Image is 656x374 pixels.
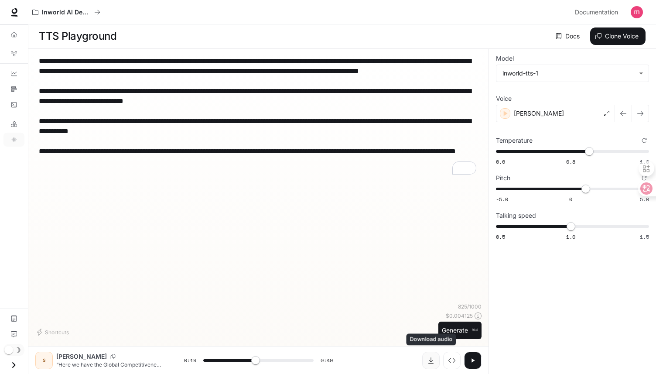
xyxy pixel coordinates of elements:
[3,47,24,61] a: Graph Registry
[496,196,508,203] span: -5.0
[3,98,24,112] a: Logs
[502,69,635,78] div: inworld-tts-1
[554,27,583,45] a: Docs
[496,213,536,219] p: Talking speed
[566,233,575,240] span: 1.0
[3,82,24,96] a: Traces
[3,133,24,147] a: TTS Playground
[571,3,625,21] a: Documentation
[496,55,514,62] p: Model
[631,6,643,18] img: User avatar
[446,312,473,319] p: $ 0.004125
[56,361,163,368] p: “Here we have the Global Competitiveness Rankings for 2021. These rankings look at how well count...
[496,158,505,165] span: 0.6
[56,352,107,361] p: [PERSON_NAME]
[3,312,24,326] a: Documentation
[443,352,461,369] button: Inspect
[3,66,24,80] a: Dashboards
[37,353,51,367] div: S
[4,345,13,354] span: Dark mode toggle
[496,137,533,144] p: Temperature
[496,65,649,82] div: inworld-tts-1
[39,27,116,45] h1: TTS Playground
[3,327,24,341] a: Feedback
[566,158,575,165] span: 0.8
[3,117,24,131] a: LLM Playground
[569,196,572,203] span: 0
[640,196,649,203] span: 5.0
[42,9,91,16] p: Inworld AI Demos
[471,328,478,333] p: ⌘⏎
[639,136,649,145] button: Reset to default
[107,354,119,359] button: Copy Voice ID
[407,334,456,346] div: Download audio
[575,7,618,18] span: Documentation
[28,3,104,21] button: All workspaces
[4,356,24,374] button: Open drawer
[640,233,649,240] span: 1.5
[39,56,478,176] textarea: To enrich screen reader interactions, please activate Accessibility in Grammarly extension settings
[321,356,333,365] span: 0:40
[628,3,646,21] button: User avatar
[514,109,564,118] p: [PERSON_NAME]
[3,27,24,41] a: Overview
[496,233,505,240] span: 0.5
[422,352,440,369] button: Download audio
[438,322,482,340] button: Generate⌘⏎
[496,96,512,102] p: Voice
[458,303,482,310] p: 825 / 1000
[496,175,510,181] p: Pitch
[184,356,196,365] span: 0:19
[590,27,646,45] button: Clone Voice
[35,325,72,339] button: Shortcuts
